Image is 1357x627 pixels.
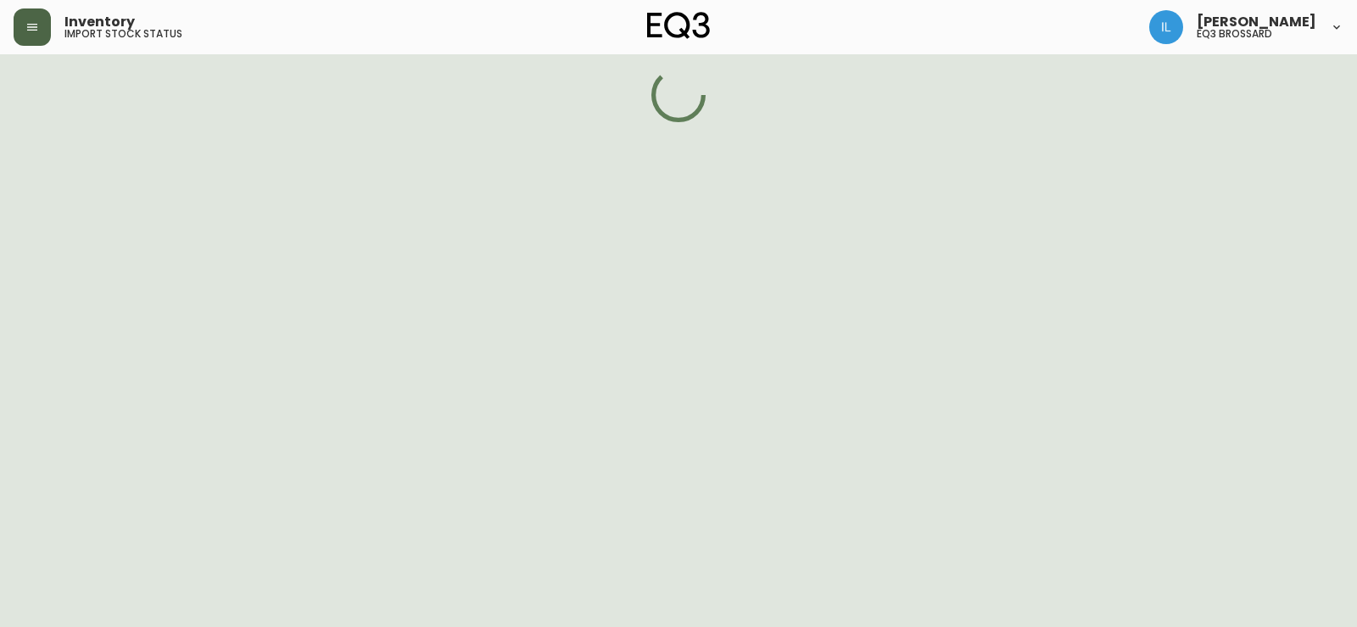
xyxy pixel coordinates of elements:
h5: eq3 brossard [1197,29,1272,39]
h5: import stock status [64,29,182,39]
span: [PERSON_NAME] [1197,15,1316,29]
img: 998f055460c6ec1d1452ac0265469103 [1149,10,1183,44]
span: Inventory [64,15,135,29]
img: logo [647,12,710,39]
